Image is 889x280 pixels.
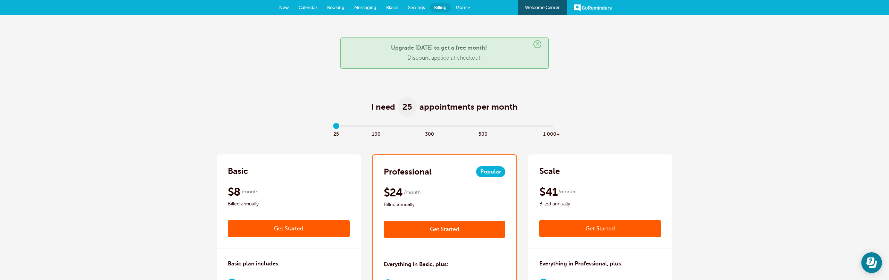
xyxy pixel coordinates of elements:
span: Popular [476,166,505,177]
span: $8 [228,185,241,199]
a: Get Started [384,221,506,238]
span: $41 [539,185,557,199]
span: Settings [408,5,425,10]
span: 500 [476,129,489,137]
span: /month [242,188,258,196]
span: 25 [398,97,417,117]
span: Calendar [299,5,317,10]
span: × [533,40,541,48]
span: New [279,5,289,10]
h3: Everything in Basic, plus: [384,260,448,269]
h2: Scale [539,166,560,177]
span: 25 [330,129,343,137]
h3: Basic plan includes: [228,260,280,268]
span: /month [558,188,575,196]
span: /month [404,188,421,197]
span: $24 [384,186,403,200]
span: Billed annually [539,200,661,208]
span: 1,000+ [543,129,560,137]
span: 100 [369,129,383,137]
a: Get Started [539,220,661,237]
a: Get Started [228,220,350,237]
span: Billed annually [228,200,350,208]
span: Messaging [354,5,376,10]
p: Discount applied at checkout. [348,55,541,61]
h2: Professional [384,166,432,177]
span: More [456,5,466,10]
h3: Everything in Professional, plus: [539,260,623,268]
h2: Basic [228,166,248,177]
span: Billed annually [384,201,506,209]
span: Blasts [386,5,398,10]
iframe: Resource center [861,252,882,273]
strong: Upgrade [DATE] to get a free month! [391,45,487,51]
span: 300 [423,129,436,137]
a: Billing [430,3,451,12]
span: I need [371,101,395,112]
span: appointments per month [419,101,518,112]
span: Billing [434,5,447,10]
span: Booking [327,5,344,10]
